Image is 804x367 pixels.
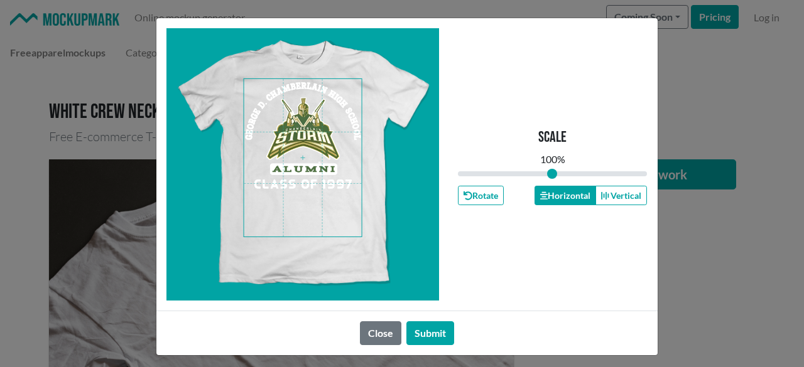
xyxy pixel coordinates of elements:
button: Rotate [458,186,504,205]
button: Horizontal [535,186,596,205]
button: Submit [406,321,454,345]
button: Close [360,321,401,345]
p: Scale [538,129,567,147]
button: Vertical [595,186,647,205]
div: 100 % [540,152,565,167]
